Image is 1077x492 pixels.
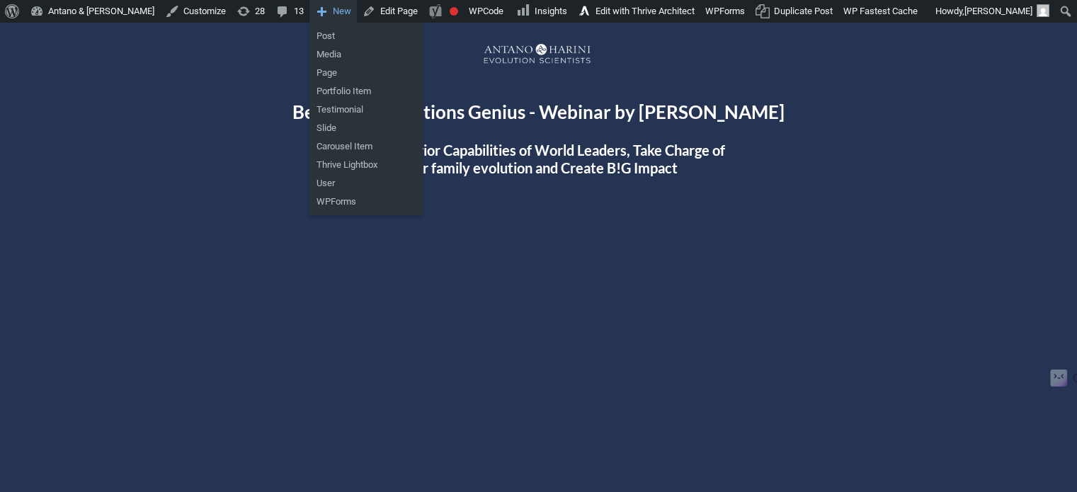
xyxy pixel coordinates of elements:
a: Page [309,64,423,82]
img: A&H_Ev png [468,37,610,72]
span: Insights [535,6,567,16]
a: Portfolio Item [309,82,423,101]
h2: Build Superior Capabilities of World Leaders, Take Charge of your family evolution and Create B!G... [338,142,739,177]
ul: New [309,23,423,215]
a: Media [309,45,423,64]
span: [PERSON_NAME] [964,6,1032,16]
a: Thrive Lightbox [309,156,423,174]
a: Carousel Item [309,137,423,156]
a: WPForms [309,193,423,211]
a: Slide [309,119,423,137]
a: User [309,174,423,193]
div: Focus keyphrase not set [450,7,458,16]
h2: Become Installations Genius - Webinar by [PERSON_NAME] [16,101,1061,122]
a: Testimonial [309,101,423,119]
a: Post [309,27,423,45]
